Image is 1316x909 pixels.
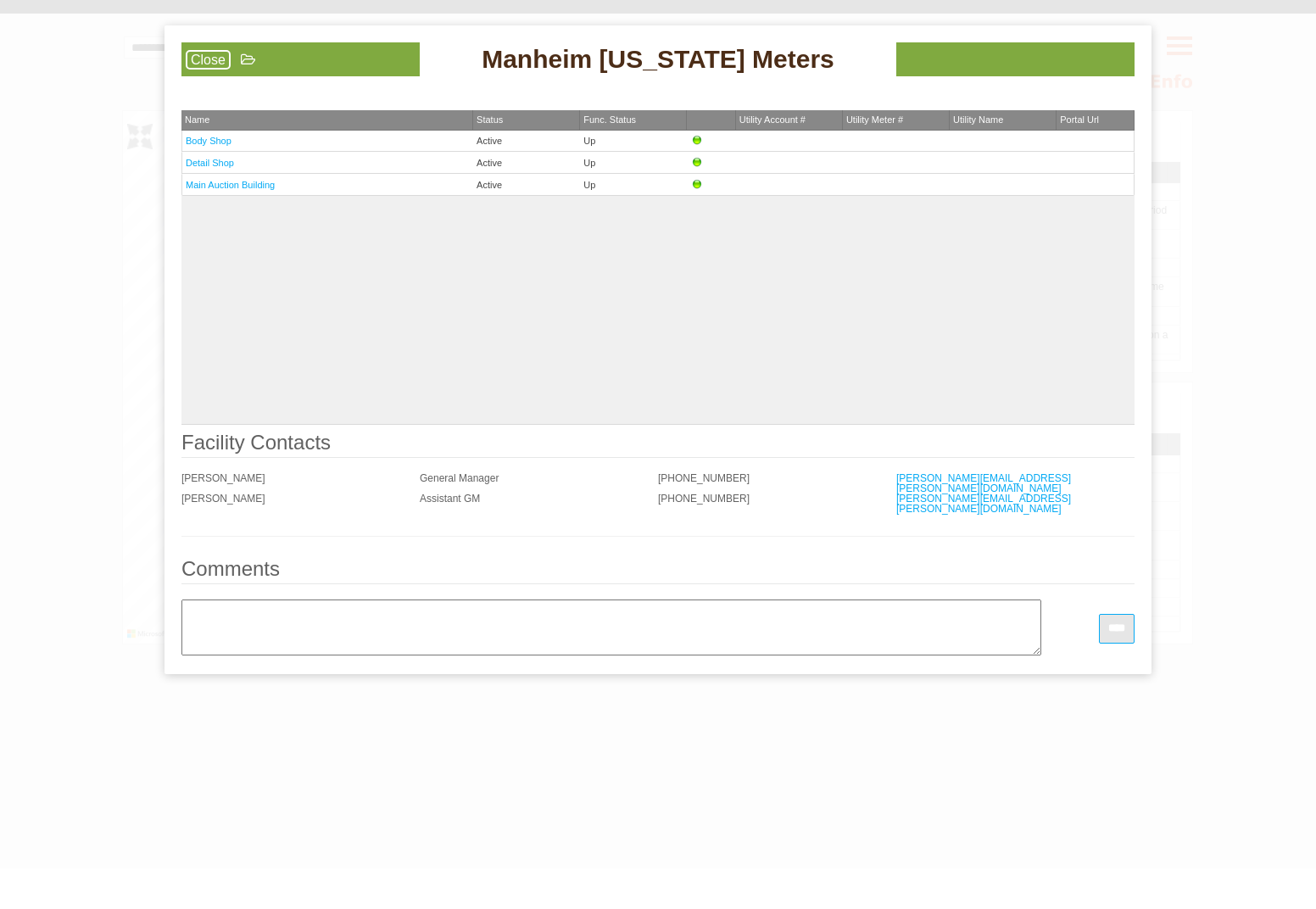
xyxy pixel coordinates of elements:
td: Up [580,174,687,196]
th: Status [473,110,580,131]
span: [PERSON_NAME] [181,472,265,484]
a: [PERSON_NAME][EMAIL_ADDRESS][PERSON_NAME][DOMAIN_NAME] [896,493,1071,515]
span: Utility Name [953,114,1003,125]
span: [PHONE_NUMBER] [658,472,750,484]
img: Up [690,156,704,170]
td: Active [473,174,580,196]
span: Name [185,114,209,125]
legend: Comments [181,559,1135,584]
span: Utility Account # [739,114,806,125]
a: Body Shop [186,136,231,146]
a: Detail Shop [186,158,234,168]
th: Name [181,110,473,131]
td: Active [473,131,580,152]
img: Up [690,134,704,148]
a: Main Auction Building [186,180,275,190]
span: General Manager [420,472,499,484]
th: &nbsp; [687,110,735,131]
span: [PHONE_NUMBER] [658,493,750,505]
td: Active [473,152,580,174]
th: Utility Meter # [843,110,950,131]
th: Utility Name [950,110,1057,131]
td: Up [580,131,687,152]
span: Portal Url [1060,114,1099,125]
span: Manheim [US_STATE] Meters [482,42,834,76]
a: Close [186,50,231,70]
img: Up [690,178,704,192]
a: [PERSON_NAME][EMAIL_ADDRESS][PERSON_NAME][DOMAIN_NAME] [896,472,1071,494]
th: Portal Url [1057,110,1135,131]
legend: Facility Contacts [181,432,1135,458]
span: Utility Meter # [846,114,903,125]
span: Func. Status [583,114,636,125]
th: Func. Status [580,110,687,131]
span: Status [477,114,503,125]
span: [PERSON_NAME] [181,493,265,505]
th: Utility Account # [736,110,843,131]
span: Assistant GM [420,493,480,505]
td: Up [580,152,687,174]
